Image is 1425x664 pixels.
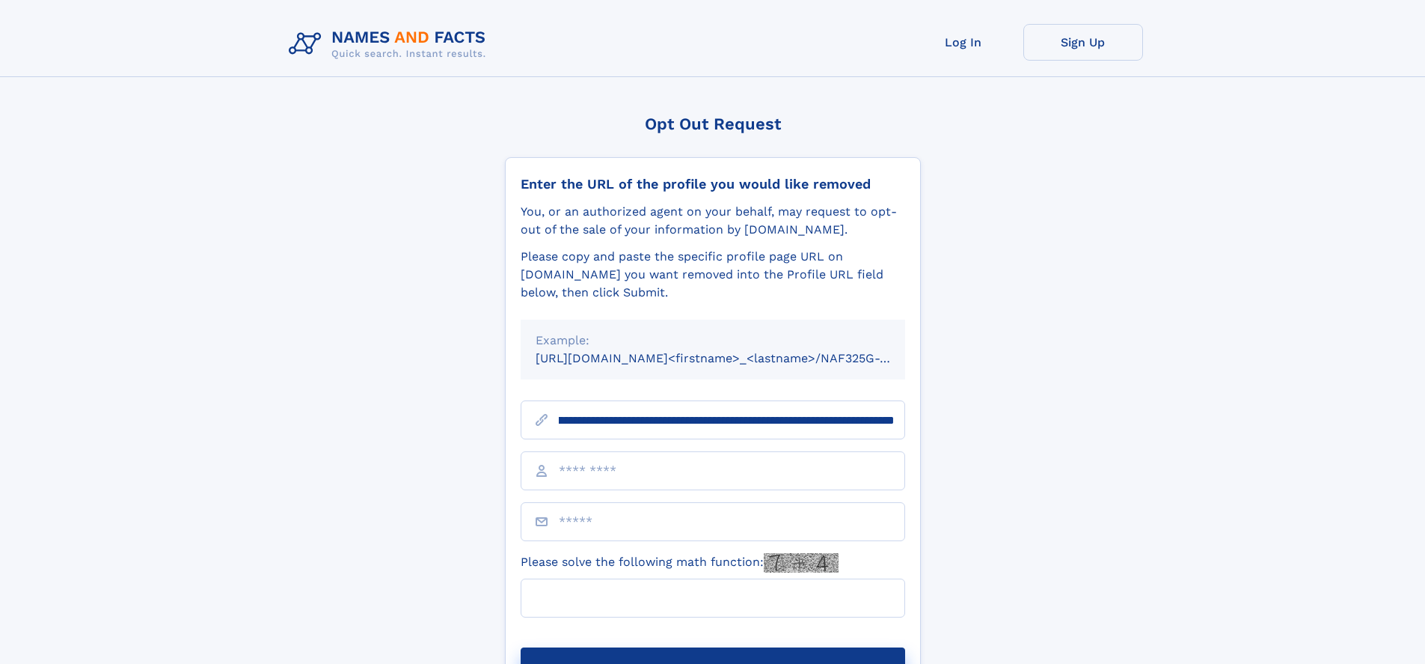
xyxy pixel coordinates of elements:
[536,351,934,365] small: [URL][DOMAIN_NAME]<firstname>_<lastname>/NAF325G-xxxxxxxx
[904,24,1023,61] a: Log In
[521,553,839,573] label: Please solve the following math function:
[521,248,905,302] div: Please copy and paste the specific profile page URL on [DOMAIN_NAME] you want removed into the Pr...
[283,24,498,64] img: Logo Names and Facts
[521,176,905,192] div: Enter the URL of the profile you would like removed
[505,115,921,133] div: Opt Out Request
[536,332,890,350] div: Example:
[1023,24,1143,61] a: Sign Up
[521,203,905,239] div: You, or an authorized agent on your behalf, may request to opt-out of the sale of your informatio...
